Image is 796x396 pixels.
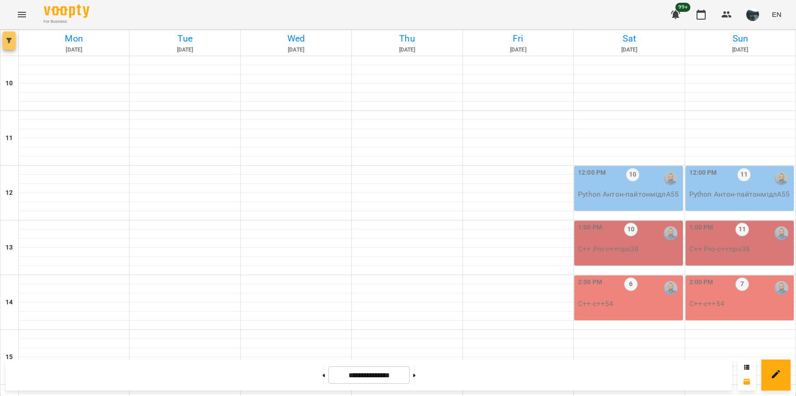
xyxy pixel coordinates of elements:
[20,46,128,54] h6: [DATE]
[664,226,677,240] img: Антон Костюк
[664,281,677,295] img: Антон Костюк
[5,133,13,143] h6: 11
[737,168,751,182] label: 11
[44,19,89,25] span: For Business
[689,189,792,200] p: Python Антон - пайтонмідлА55
[689,298,792,309] p: C++ - с++54
[578,277,602,287] label: 2:00 PM
[735,223,749,236] label: 11
[689,244,792,255] p: C++ Pro - с++про38
[575,46,683,54] h6: [DATE]
[626,168,640,182] label: 10
[746,8,759,21] img: aa1b040b8dd0042f4e09f431b6c9ed0a.jpeg
[578,168,606,178] label: 12:00 PM
[735,277,749,291] label: 7
[5,352,13,362] h6: 15
[687,46,794,54] h6: [DATE]
[689,168,717,178] label: 12:00 PM
[5,243,13,253] h6: 13
[624,223,638,236] label: 10
[131,46,239,54] h6: [DATE]
[353,46,461,54] h6: [DATE]
[578,244,681,255] p: C++ Pro - с++про38
[464,31,572,46] h6: Fri
[11,4,33,26] button: Menu
[131,31,239,46] h6: Tue
[578,223,602,233] label: 1:00 PM
[624,277,638,291] label: 6
[578,189,681,200] p: Python Антон - пайтонмідлА55
[44,5,89,18] img: Voopty Logo
[772,10,781,19] span: EN
[5,78,13,89] h6: 10
[775,281,788,295] img: Антон Костюк
[768,6,785,23] button: EN
[689,277,713,287] label: 2:00 PM
[775,226,788,240] img: Антон Костюк
[664,172,677,185] img: Антон Костюк
[578,298,681,309] p: C++ - с++54
[5,297,13,307] h6: 14
[242,46,350,54] h6: [DATE]
[676,3,691,12] span: 99+
[20,31,128,46] h6: Mon
[242,31,350,46] h6: Wed
[5,188,13,198] h6: 12
[353,31,461,46] h6: Thu
[575,31,683,46] h6: Sat
[775,172,788,185] img: Антон Костюк
[687,31,794,46] h6: Sun
[464,46,572,54] h6: [DATE]
[689,223,713,233] label: 1:00 PM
